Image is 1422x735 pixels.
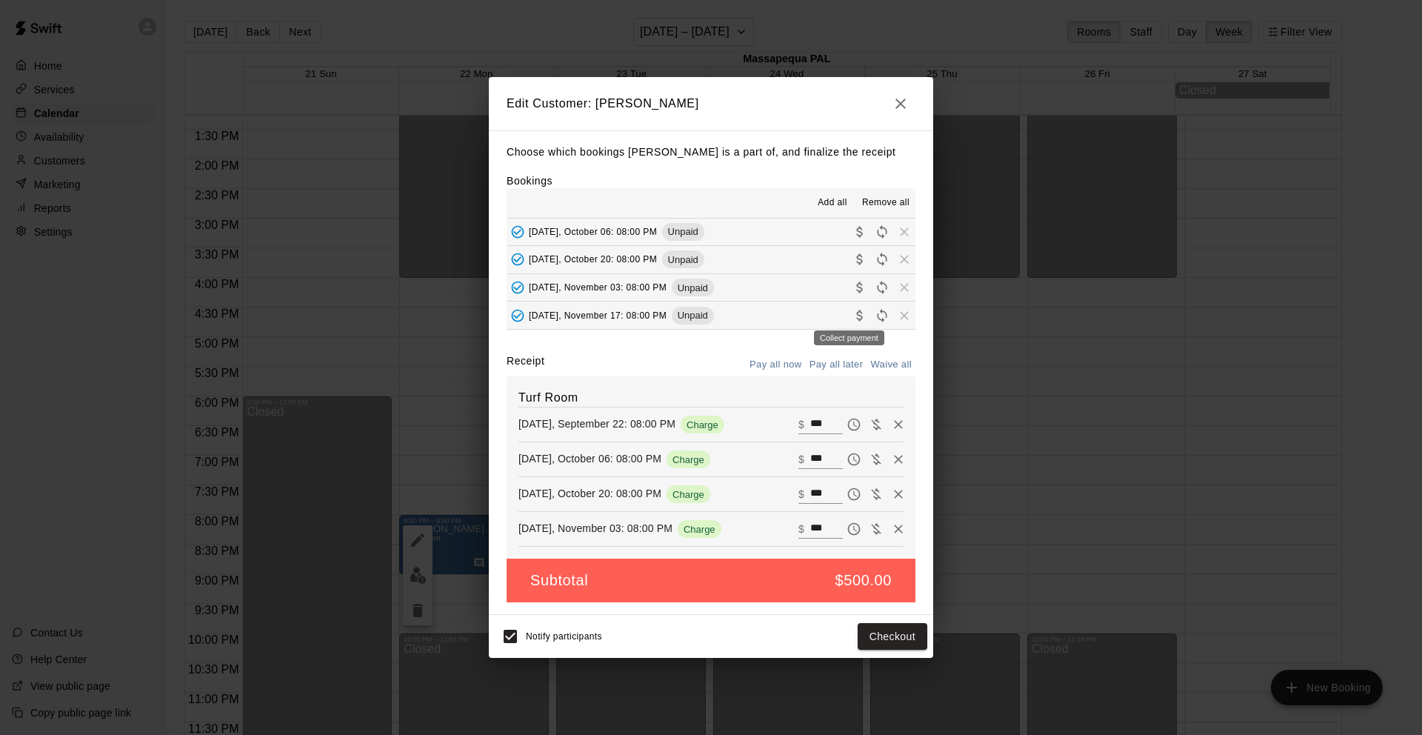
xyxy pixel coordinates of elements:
[871,309,893,320] span: Reschedule
[507,246,915,273] button: Added - Collect Payment[DATE], October 20: 08:00 PMUnpaidCollect paymentRescheduleRemove
[507,218,915,245] button: Added - Collect Payment[DATE], October 06: 08:00 PMUnpaidCollect paymentRescheduleRemove
[681,419,724,430] span: Charge
[662,254,704,265] span: Unpaid
[818,196,847,210] span: Add all
[865,487,887,499] span: Waive payment
[871,225,893,236] span: Reschedule
[507,274,915,302] button: Added - Collect Payment[DATE], November 03: 08:00 PMUnpaidCollect paymentRescheduleRemove
[507,248,529,270] button: Added - Collect Payment
[843,487,865,499] span: Pay later
[798,487,804,502] p: $
[887,448,909,470] button: Remove
[518,521,672,536] p: [DATE], November 03: 08:00 PM
[529,226,657,236] span: [DATE], October 06: 08:00 PM
[887,413,909,436] button: Remove
[672,310,714,321] span: Unpaid
[507,276,529,299] button: Added - Collect Payment
[843,452,865,465] span: Pay later
[526,631,602,642] span: Notify participants
[865,452,887,465] span: Waive payment
[856,191,915,215] button: Remove all
[518,416,675,431] p: [DATE], September 22: 08:00 PM
[518,486,661,501] p: [DATE], October 20: 08:00 PM
[662,226,704,237] span: Unpaid
[893,253,915,265] span: Remove
[858,623,927,651] button: Checkout
[529,254,657,265] span: [DATE], October 20: 08:00 PM
[843,522,865,534] span: Pay later
[849,282,871,293] span: Collect payment
[814,330,884,345] div: Collect payment
[507,143,915,162] p: Choose which bookings [PERSON_NAME] is a part of, and finalize the receipt
[667,489,710,500] span: Charge
[530,571,588,591] h5: Subtotal
[507,221,529,243] button: Added - Collect Payment
[887,518,909,540] button: Remove
[865,522,887,534] span: Waive payment
[849,253,871,265] span: Collect payment
[893,309,915,320] span: Remove
[798,452,804,467] p: $
[672,282,714,293] span: Unpaid
[849,225,871,236] span: Collect payment
[806,353,867,376] button: Pay all later
[809,191,856,215] button: Add all
[865,417,887,430] span: Waive payment
[667,454,710,465] span: Charge
[529,310,667,320] span: [DATE], November 17: 08:00 PM
[893,282,915,293] span: Remove
[507,353,544,376] label: Receipt
[862,196,909,210] span: Remove all
[798,522,804,536] p: $
[507,302,915,329] button: Added - Collect Payment[DATE], November 17: 08:00 PMUnpaidCollect paymentRescheduleRemove
[518,388,904,408] h6: Turf Room
[871,282,893,293] span: Reschedule
[843,417,865,430] span: Pay later
[746,353,806,376] button: Pay all now
[893,225,915,236] span: Remove
[867,353,915,376] button: Waive all
[871,253,893,265] span: Reschedule
[507,175,553,187] label: Bookings
[529,282,667,293] span: [DATE], November 03: 08:00 PM
[507,305,529,327] button: Added - Collect Payment
[887,483,909,505] button: Remove
[518,451,661,466] p: [DATE], October 06: 08:00 PM
[798,417,804,432] p: $
[678,524,721,535] span: Charge
[849,309,871,320] span: Collect payment
[835,571,892,591] h5: $500.00
[489,77,933,130] h2: Edit Customer: [PERSON_NAME]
